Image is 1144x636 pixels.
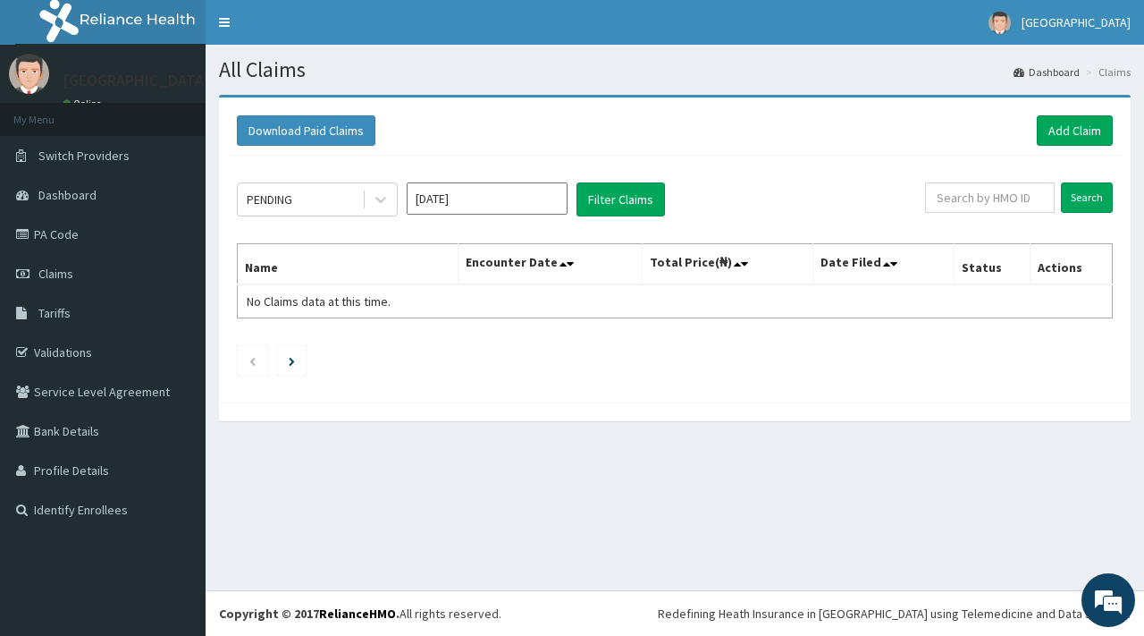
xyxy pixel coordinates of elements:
h1: All Claims [219,58,1131,81]
li: Claims [1081,64,1131,80]
span: Switch Providers [38,148,130,164]
span: Tariffs [38,305,71,321]
div: PENDING [247,191,292,208]
th: Encounter Date [458,244,642,285]
th: Actions [1030,244,1112,285]
th: Total Price(₦) [642,244,812,285]
strong: Copyright © 2017 . [219,606,400,622]
button: Download Paid Claims [237,115,375,146]
th: Status [954,244,1030,285]
span: Dashboard [38,187,97,203]
a: Add Claim [1037,115,1113,146]
input: Search [1061,182,1113,213]
th: Name [238,244,458,285]
th: Date Filed [812,244,954,285]
img: User Image [988,12,1011,34]
a: Dashboard [1014,64,1080,80]
a: Online [63,98,105,110]
div: Redefining Heath Insurance in [GEOGRAPHIC_DATA] using Telemedicine and Data Science! [658,605,1131,623]
footer: All rights reserved. [206,590,1144,636]
p: [GEOGRAPHIC_DATA] [63,72,210,89]
a: Previous page [248,352,257,369]
button: Filter Claims [576,182,665,216]
span: [GEOGRAPHIC_DATA] [1022,14,1131,30]
img: User Image [9,54,49,94]
input: Select Month and Year [407,182,568,215]
input: Search by HMO ID [925,182,1055,213]
a: RelianceHMO [319,606,396,622]
span: Claims [38,266,73,282]
a: Next page [289,352,295,369]
span: No Claims data at this time. [247,293,391,310]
